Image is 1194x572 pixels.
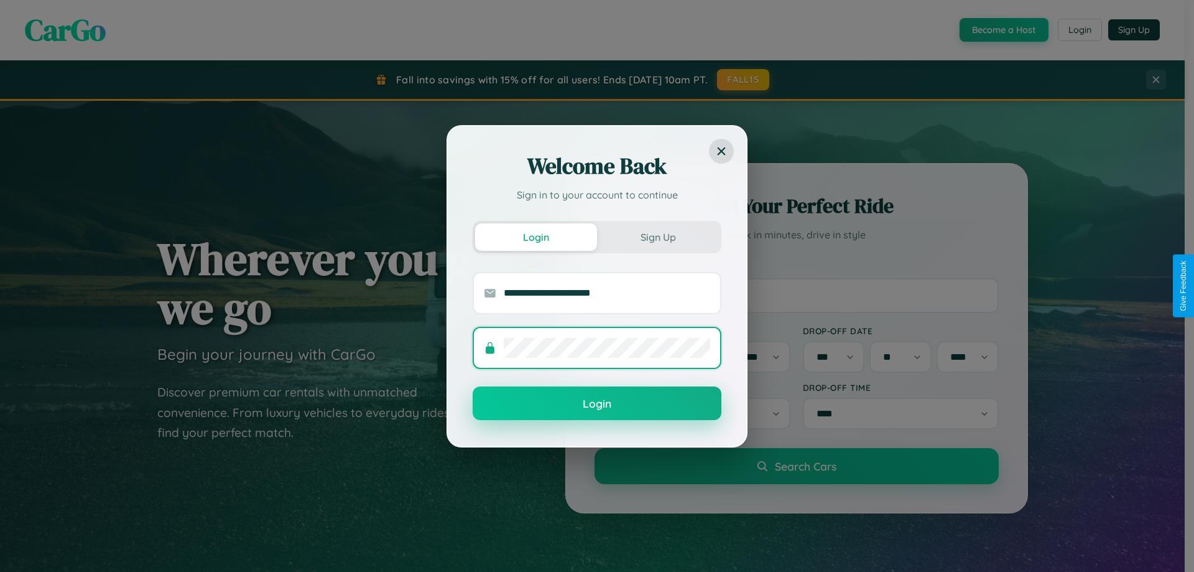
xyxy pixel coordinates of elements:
div: Give Feedback [1179,261,1188,311]
button: Sign Up [597,223,719,251]
button: Login [475,223,597,251]
p: Sign in to your account to continue [473,187,721,202]
h2: Welcome Back [473,151,721,181]
button: Login [473,387,721,420]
